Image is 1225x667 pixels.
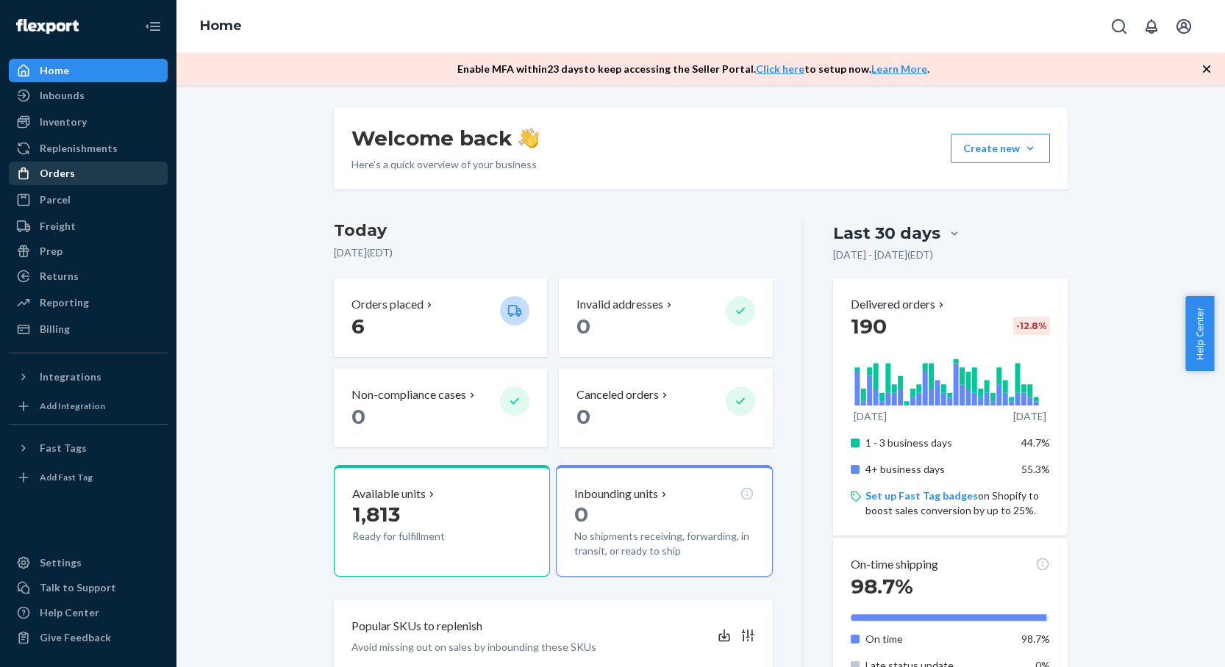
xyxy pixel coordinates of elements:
[9,214,168,238] a: Freight
[9,394,168,418] a: Add Integration
[9,188,168,212] a: Parcel
[351,125,539,151] h1: Welcome back
[576,404,590,429] span: 0
[457,62,929,76] p: Enable MFA within 23 days to keep accessing the Seller Portal. to setup now. .
[851,314,887,339] span: 190
[9,162,168,185] a: Orders
[1021,463,1050,475] span: 55.3%
[9,466,168,489] a: Add Fast Tag
[351,314,365,339] span: 6
[576,386,659,403] p: Canceled orders
[833,248,933,262] p: [DATE] - [DATE] ( EDT )
[865,632,1010,646] p: On time
[334,219,773,242] h3: Today
[351,157,539,172] p: Here’s a quick overview of your business
[1021,632,1050,645] span: 98.7%
[16,19,79,34] img: Flexport logo
[40,630,111,645] div: Give Feedback
[9,264,168,288] a: Returns
[9,551,168,574] a: Settings
[352,486,426,502] p: Available units
[351,618,482,635] p: Popular SKUs to replenish
[9,436,168,460] button: Fast Tags
[352,529,488,544] p: Ready for fulfillment
[334,278,547,357] button: Orders placed 6
[865,489,978,502] a: Set up Fast Tag badges
[1021,436,1050,449] span: 44.7%
[576,296,663,313] p: Invalid addresses
[40,369,101,384] div: Integrations
[1137,12,1166,41] button: Open notifications
[334,369,547,447] button: Non-compliance cases 0
[334,245,773,260] p: [DATE] ( EDT )
[576,314,590,339] span: 0
[851,574,913,599] span: 98.7%
[1185,296,1214,371] button: Help Center
[9,291,168,314] a: Reporting
[200,18,242,34] a: Home
[40,269,79,284] div: Returns
[1013,317,1050,335] div: -12.8 %
[9,365,168,389] button: Integrations
[9,576,168,599] a: Talk to Support
[334,465,550,577] button: Available units1,813Ready for fulfillment
[351,640,596,655] p: Avoid missing out on sales by inbounding these SKUs
[40,115,87,129] div: Inventory
[40,141,118,156] div: Replenishments
[1104,12,1134,41] button: Open Search Box
[851,296,947,313] button: Delivered orders
[833,222,940,245] div: Last 30 days
[9,84,168,107] a: Inbounds
[865,462,1010,477] p: 4+ business days
[352,502,400,527] span: 1,813
[1169,12,1199,41] button: Open account menu
[871,62,927,75] a: Learn More
[865,488,1050,518] p: on Shopify to boost sales conversion by up to 25%.
[9,601,168,624] a: Help Center
[351,404,365,429] span: 0
[40,63,69,78] div: Home
[40,441,87,455] div: Fast Tags
[40,88,85,103] div: Inbounds
[40,192,71,207] div: Parcel
[138,12,168,41] button: Close Navigation
[854,409,887,424] p: [DATE]
[9,626,168,649] button: Give Feedback
[851,556,938,573] p: On-time shipping
[951,134,1050,163] button: Create new
[574,486,658,502] p: Inbounding units
[559,278,772,357] button: Invalid addresses 0
[9,59,168,82] a: Home
[40,219,76,234] div: Freight
[9,239,168,263] a: Prep
[9,317,168,341] a: Billing
[351,386,466,403] p: Non-compliance cases
[40,605,99,620] div: Help Center
[865,436,1010,450] p: 1 - 3 business days
[9,137,168,160] a: Replenishments
[518,128,539,148] img: hand-wave emoji
[40,471,93,483] div: Add Fast Tag
[40,166,75,181] div: Orders
[756,62,804,75] a: Click here
[40,555,82,570] div: Settings
[574,502,588,527] span: 0
[1013,409,1046,424] p: [DATE]
[40,244,63,259] div: Prep
[351,296,424,313] p: Orders placed
[188,5,254,48] ol: breadcrumbs
[40,322,70,336] div: Billing
[40,580,116,595] div: Talk to Support
[559,369,772,447] button: Canceled orders 0
[40,295,89,310] div: Reporting
[556,465,772,577] button: Inbounding units0No shipments receiving, forwarding, in transit, or ready to ship
[40,400,105,412] div: Add Integration
[574,529,754,558] p: No shipments receiving, forwarding, in transit, or ready to ship
[9,110,168,134] a: Inventory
